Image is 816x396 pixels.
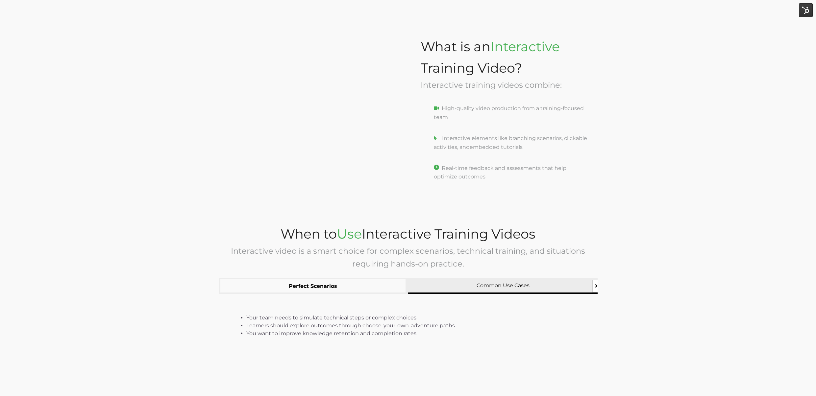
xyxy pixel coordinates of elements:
span: When to Interactive Training Videos [281,226,535,242]
span: embedded tutorials [470,144,523,150]
span: Real-time feedback and assessments that help optimize outcomes [434,165,566,180]
li: Your team needs to simulate technical steps or complex choices [246,314,582,322]
span: Interactive video is a smart choice for complex scenarios, technical training, and situations req... [231,246,585,268]
span: Interactive elements like branching scenarios, clickable activities, and [434,135,587,150]
iframe: NextThought Demos [219,39,405,177]
span: Interactive training videos combine: [421,80,562,90]
span: What is an Training Video? [421,38,560,76]
img: HubSpot Tools Menu Toggle [799,3,813,17]
li: Learners should explore outcomes through choose-your-own-adventure paths [246,322,582,330]
span: High-quality video production from a training-focused team [434,105,584,120]
span: Interactive [490,38,560,55]
li: You want to improve knowledge retention and completion rates [246,330,582,338]
div: Tabs list [219,278,760,294]
span: Use [337,226,362,242]
button: Scroll tabs to the right [592,280,598,292]
button: Common Use Cases [408,278,598,294]
button: Perfect Scenarios [219,278,407,294]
